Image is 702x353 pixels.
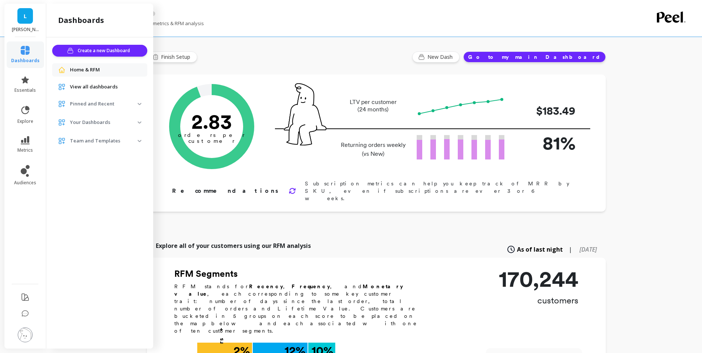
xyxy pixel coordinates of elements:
button: New Dash [412,51,460,63]
span: New Dash [427,53,455,61]
span: L [24,12,27,20]
img: down caret icon [138,103,141,105]
img: navigation item icon [58,100,66,108]
p: customers [499,295,578,306]
span: audiences [14,180,36,186]
span: | [569,245,572,254]
button: Create a new Dashboard [52,45,147,57]
b: Recency [249,283,283,289]
text: 2.83 [191,109,232,134]
img: down caret icon [138,140,141,142]
p: Returning orders weekly (vs New) [339,141,408,158]
span: metrics [17,147,33,153]
p: $183.49 [516,102,575,119]
button: Finish Setup [147,51,197,63]
span: Home & RFM [70,66,100,74]
b: Frequency [292,283,330,289]
span: As of last night [517,245,563,254]
p: Explore all of your customers using our RFM analysis [156,241,311,250]
p: 170,244 [499,268,578,290]
img: navigation item icon [58,119,66,126]
p: LTV per customer (24 months) [339,98,408,113]
p: Team and Templates [70,137,138,145]
p: LUCY [12,27,39,33]
img: navigation item icon [58,66,66,74]
img: profile picture [18,327,33,342]
img: navigation item icon [58,137,66,145]
img: navigation item icon [58,83,66,91]
p: 81% [516,129,575,157]
span: dashboards [11,58,40,64]
a: View all dashboards [70,83,141,91]
p: RFM stands for , , and , each corresponding to some key customer trait: number of days since the ... [174,283,426,334]
span: Create a new Dashboard [78,47,132,54]
p: Subscription metrics can help you keep track of MRR by SKU, even if subscriptions are ever 3 or 6... [305,180,582,202]
span: essentials [14,87,36,93]
p: Your Dashboards [70,119,138,126]
span: [DATE] [580,245,597,253]
span: View all dashboards [70,83,118,91]
tspan: orders per [178,132,245,138]
p: Recommendations [172,186,280,195]
button: Go to my main Dashboard [463,51,606,63]
img: pal seatted on line [284,83,326,145]
tspan: customer [188,138,235,144]
span: explore [17,118,33,124]
span: Finish Setup [161,53,192,61]
h2: dashboards [58,15,104,26]
p: Pinned and Recent [70,100,138,108]
h2: RFM Segments [174,268,426,280]
img: down caret icon [138,121,141,124]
